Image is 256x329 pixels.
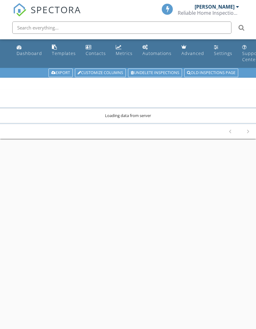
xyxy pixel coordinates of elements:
[214,50,232,56] div: Settings
[52,50,76,56] div: Templates
[116,50,133,56] div: Metrics
[181,50,204,56] div: Advanced
[13,3,26,17] img: The Best Home Inspection Software - Spectora
[178,10,239,16] div: Reliable Home Inspection & Services
[13,8,81,21] a: SPECTORA
[49,42,78,59] a: Templates
[17,50,42,56] div: Dashboard
[75,69,126,77] a: Customize Columns
[142,50,172,56] div: Automations
[14,42,45,59] a: Dashboard
[195,4,235,10] div: [PERSON_NAME]
[179,42,207,59] a: Advanced
[128,69,182,77] a: Undelete inspections
[211,42,235,59] a: Settings
[31,3,81,16] span: SPECTORA
[113,42,135,59] a: Metrics
[48,69,73,77] a: Export
[86,50,106,56] div: Contacts
[140,42,174,59] a: Automations (Basic)
[12,22,231,34] input: Search everything...
[83,42,108,59] a: Contacts
[184,69,238,77] a: Old inspections page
